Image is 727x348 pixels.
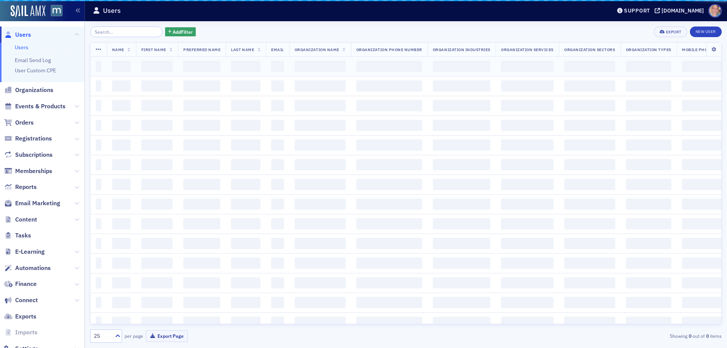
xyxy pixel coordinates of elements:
span: ‌ [433,61,490,72]
span: ‌ [271,317,284,328]
span: Content [15,215,37,224]
span: ‌ [96,297,101,308]
span: ‌ [295,61,346,72]
span: ‌ [112,179,131,190]
span: ‌ [141,198,173,210]
span: ‌ [295,159,346,170]
span: ‌ [356,100,422,111]
button: Export Page [146,330,188,342]
span: ‌ [564,139,615,151]
a: Email Send Log [15,57,51,64]
span: Email [271,47,284,52]
span: ‌ [231,120,261,131]
span: ‌ [626,297,671,308]
button: AddFilter [165,27,196,37]
span: Last Name [231,47,254,52]
span: ‌ [295,198,346,210]
span: Reports [15,183,37,191]
span: ‌ [141,100,173,111]
span: Organization Name [295,47,339,52]
span: ‌ [501,80,554,92]
input: Search… [90,27,162,37]
span: ‌ [356,159,422,170]
span: ‌ [433,139,490,151]
span: ‌ [96,80,101,92]
div: Export [666,30,682,34]
span: ‌ [271,80,284,92]
span: ‌ [356,218,422,229]
span: ‌ [183,100,220,111]
span: ‌ [356,80,422,92]
a: Imports [4,328,37,337]
span: ‌ [183,159,220,170]
span: ‌ [626,277,671,289]
span: ‌ [231,139,261,151]
span: ‌ [96,198,101,210]
span: ‌ [96,317,101,328]
span: ‌ [112,139,131,151]
span: ‌ [183,297,220,308]
span: ‌ [183,198,220,210]
span: Automations [15,264,51,272]
span: ‌ [271,297,284,308]
span: First Name [141,47,166,52]
span: ‌ [433,317,490,328]
span: Profile [708,4,722,17]
span: ‌ [141,238,173,249]
span: ‌ [626,238,671,249]
span: ‌ [501,100,554,111]
h1: Users [103,6,121,15]
span: ‌ [626,257,671,269]
span: Name [112,47,124,52]
a: Finance [4,280,37,288]
span: ‌ [501,198,554,210]
a: View Homepage [45,5,62,18]
span: ‌ [141,159,173,170]
span: ‌ [433,159,490,170]
button: Export [654,27,687,37]
strong: 0 [687,332,693,339]
span: Organization Sectors [564,47,615,52]
span: ‌ [183,61,220,72]
span: ‌ [501,238,554,249]
span: ‌ [141,61,173,72]
span: ‌ [183,80,220,92]
span: ‌ [183,238,220,249]
span: ‌ [501,139,554,151]
span: ‌ [112,198,131,210]
span: E-Learning [15,248,45,256]
span: ‌ [626,317,671,328]
a: Users [4,31,31,39]
span: ‌ [626,159,671,170]
span: ‌ [564,277,615,289]
span: ‌ [96,100,101,111]
span: ‌ [112,277,131,289]
span: ‌ [433,80,490,92]
span: Registrations [15,134,52,143]
span: ‌ [96,179,101,190]
span: ‌ [183,277,220,289]
span: ‌ [112,61,131,72]
span: ‌ [295,218,346,229]
span: ‌ [271,218,284,229]
span: ‌ [271,198,284,210]
span: ‌ [295,297,346,308]
span: ‌ [501,120,554,131]
span: ‌ [271,238,284,249]
button: [DOMAIN_NAME] [655,8,707,13]
span: ‌ [295,277,346,289]
span: Memberships [15,167,52,175]
span: ‌ [433,218,490,229]
span: ‌ [564,61,615,72]
span: ‌ [626,80,671,92]
span: ‌ [183,257,220,269]
span: ‌ [112,159,131,170]
span: ‌ [501,159,554,170]
span: ‌ [626,198,671,210]
a: Tasks [4,231,31,240]
span: ‌ [501,218,554,229]
span: Organization Services [501,47,554,52]
span: ‌ [231,238,261,249]
span: Events & Products [15,102,66,111]
span: ‌ [501,317,554,328]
